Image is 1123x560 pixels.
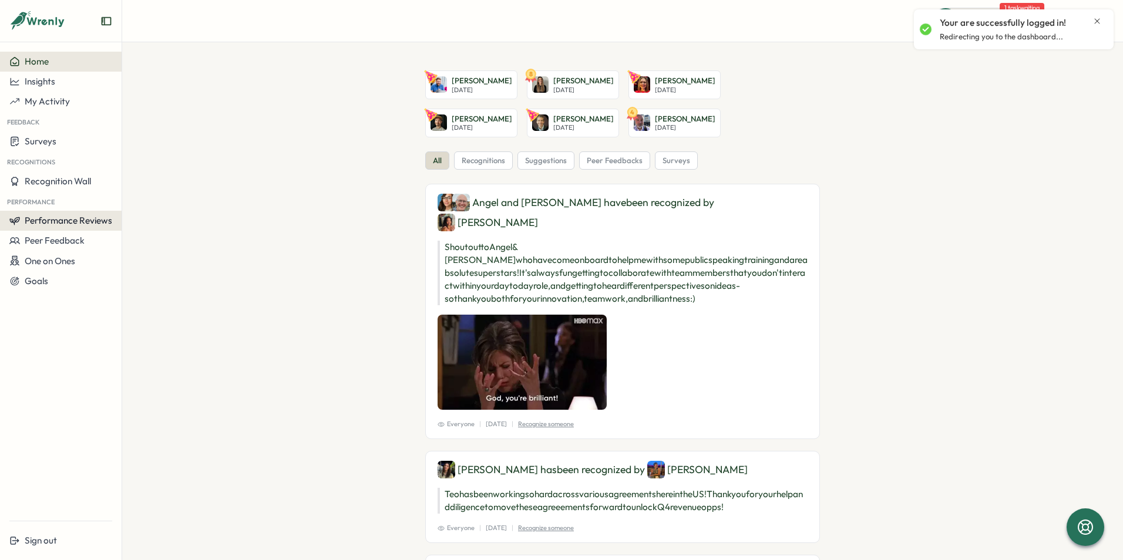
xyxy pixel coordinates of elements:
[512,419,513,429] p: |
[452,194,470,211] img: Simon Downes
[1092,16,1102,26] button: Close notification
[479,419,481,429] p: |
[663,156,690,166] span: surveys
[25,136,56,147] span: Surveys
[452,124,512,131] p: [DATE]
[940,32,1063,42] p: Redirecting you to the dashboard...
[25,535,57,546] span: Sign out
[25,176,91,187] span: Recognition Wall
[25,56,49,67] span: Home
[438,315,607,410] img: Recognition Image
[532,114,549,131] img: Bill Warshauer
[525,156,567,166] span: suggestions
[438,488,808,514] p: Teo has been working so hard across various agreements here in the US! Thank you for your help an...
[438,461,455,478] img: Teodora Crivineanu
[518,419,574,429] p: Recognize someone
[438,461,808,478] div: [PERSON_NAME] has been recognized by
[452,76,512,86] p: [PERSON_NAME]
[655,76,715,86] p: [PERSON_NAME]
[634,76,650,93] img: Sandy Feriz
[438,214,455,231] img: Viveca Riley
[433,156,442,166] span: all
[527,70,619,99] a: 8Niamh Linton[PERSON_NAME][DATE]
[532,76,549,93] img: Niamh Linton
[940,16,1066,29] p: Your are successfully logged in!
[452,114,512,124] p: [PERSON_NAME]
[438,241,808,305] p: Shoutout to Angel & [PERSON_NAME] who have come on board to help me with some public speaking tra...
[655,86,715,94] p: [DATE]
[932,8,1049,33] button: Quick Actions
[518,523,574,533] p: Recognize someone
[527,109,619,137] a: Bill Warshauer[PERSON_NAME][DATE]
[25,235,85,246] span: Peer Feedback
[628,70,721,99] a: Sandy Feriz[PERSON_NAME][DATE]
[438,419,475,429] span: Everyone
[628,109,721,137] a: 4David Wall[PERSON_NAME][DATE]
[25,215,112,226] span: Performance Reviews
[431,76,447,93] img: Paul Hemsley
[438,194,455,211] img: Angel Yebra
[25,76,55,87] span: Insights
[1000,3,1044,12] span: 1 task waiting
[630,107,634,116] text: 4
[529,70,533,78] text: 8
[425,109,517,137] a: Arron Jennings[PERSON_NAME][DATE]
[100,15,112,27] button: Expand sidebar
[655,114,715,124] p: [PERSON_NAME]
[25,275,48,286] span: Goals
[553,86,614,94] p: [DATE]
[25,96,70,107] span: My Activity
[425,70,517,99] a: Paul Hemsley[PERSON_NAME][DATE]
[25,255,75,266] span: One on Ones
[553,124,614,131] p: [DATE]
[634,114,650,131] img: David Wall
[512,523,513,533] p: |
[438,523,475,533] span: Everyone
[486,419,507,429] p: [DATE]
[647,461,748,478] div: [PERSON_NAME]
[655,124,715,131] p: [DATE]
[647,461,665,478] img: Nicole Stanaland
[438,194,808,231] div: Angel and [PERSON_NAME] have been recognized by
[553,114,614,124] p: [PERSON_NAME]
[431,114,447,131] img: Arron Jennings
[438,214,538,231] div: [PERSON_NAME]
[587,156,643,166] span: peer feedbacks
[553,76,614,86] p: [PERSON_NAME]
[462,156,505,166] span: recognitions
[479,523,481,533] p: |
[452,86,512,94] p: [DATE]
[486,523,507,533] p: [DATE]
